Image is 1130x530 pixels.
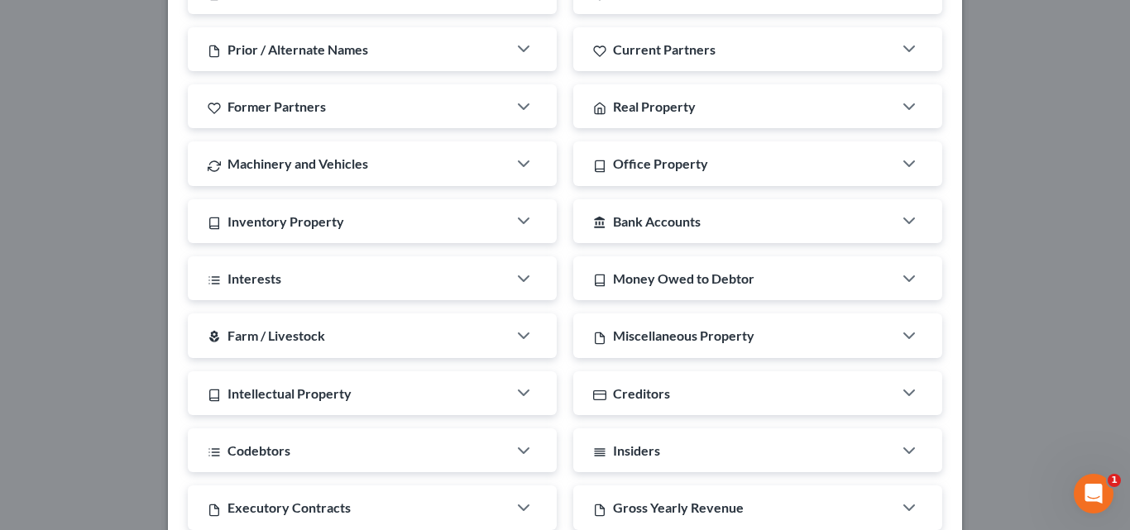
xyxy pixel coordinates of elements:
[208,330,221,343] i: local_florist
[227,499,351,515] span: Executory Contracts
[227,98,326,114] span: Former Partners
[227,270,281,286] span: Interests
[613,385,670,401] span: Creditors
[613,41,716,57] span: Current Partners
[613,270,754,286] span: Money Owed to Debtor
[613,442,660,458] span: Insiders
[227,213,344,229] span: Inventory Property
[613,213,701,229] span: Bank Accounts
[227,442,290,458] span: Codebtors
[227,41,368,57] span: Prior / Alternate Names
[227,327,325,343] span: Farm / Livestock
[613,98,696,114] span: Real Property
[593,216,606,229] i: account_balance
[613,155,708,171] span: Office Property
[227,385,352,401] span: Intellectual Property
[1074,474,1113,513] iframe: Intercom live chat
[227,155,368,171] span: Machinery and Vehicles
[1108,474,1121,487] span: 1
[613,499,744,515] span: Gross Yearly Revenue
[613,327,754,343] span: Miscellaneous Property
